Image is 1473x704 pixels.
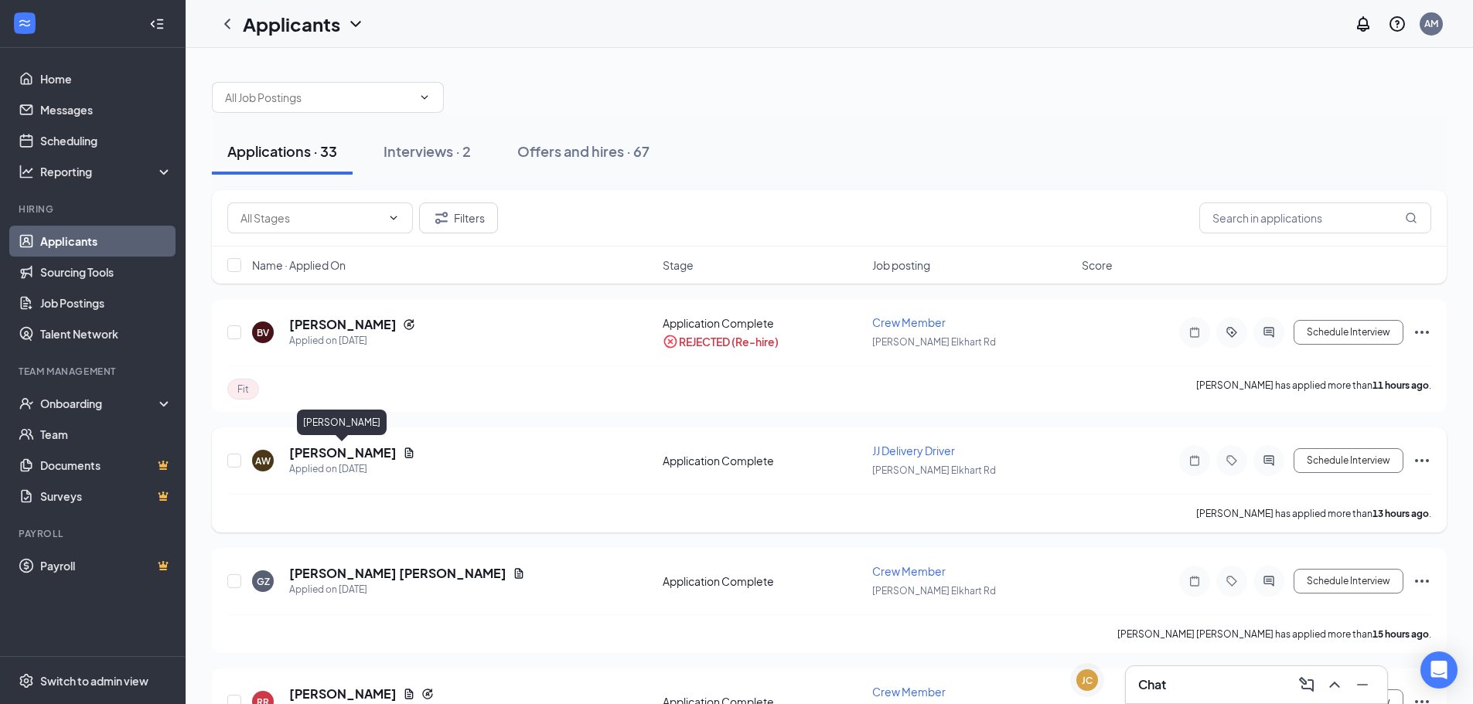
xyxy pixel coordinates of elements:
[225,89,412,106] input: All Job Postings
[1196,379,1431,400] p: [PERSON_NAME] has applied more than .
[19,202,169,216] div: Hiring
[255,454,271,468] div: AW
[40,396,159,411] div: Onboarding
[1199,202,1431,233] input: Search in applications
[679,334,779,349] div: REJECTED (Re-hire)
[19,365,169,378] div: Team Management
[663,334,678,349] svg: CrossCircle
[1138,676,1166,693] h3: Chat
[289,316,397,333] h5: [PERSON_NAME]
[1222,326,1241,338] svg: ActiveTag
[1353,675,1372,694] svg: Minimize
[1388,15,1407,33] svg: QuestionInfo
[40,63,172,94] a: Home
[872,564,946,578] span: Crew Member
[40,125,172,156] a: Scheduling
[19,164,34,179] svg: Analysis
[19,396,34,411] svg: UserCheck
[17,15,32,31] svg: WorkstreamLogo
[40,450,172,481] a: DocumentsCrown
[40,287,172,318] a: Job Postings
[257,575,270,588] div: GZ
[227,141,337,161] div: Applications · 33
[663,257,694,273] span: Stage
[872,315,946,329] span: Crew Member
[403,688,415,700] svg: Document
[19,673,34,689] svg: Settings
[872,685,946,699] span: Crew Member
[1413,572,1431,590] svg: Ellipses
[40,226,172,257] a: Applicants
[289,444,397,461] h5: [PERSON_NAME]
[1260,575,1278,587] svg: ActiveChat
[243,11,340,37] h1: Applicants
[872,444,955,457] span: JJ Delivery Driver
[663,573,863,589] div: Application Complete
[40,673,148,689] div: Switch to admin view
[40,419,172,450] a: Team
[1185,575,1204,587] svg: Note
[1260,454,1278,467] svg: ActiveChat
[517,141,650,161] div: Offers and hires · 67
[419,202,498,233] button: Filter Filters
[1117,627,1431,641] p: [PERSON_NAME] [PERSON_NAME] has applied more than .
[1294,448,1403,473] button: Schedule Interview
[1405,212,1417,224] svg: MagnifyingGlass
[1420,651,1458,689] div: Open Intercom Messenger
[289,685,397,702] h5: [PERSON_NAME]
[1372,379,1429,391] b: 11 hours ago
[289,461,415,477] div: Applied on [DATE]
[1322,672,1347,697] button: ChevronUp
[40,550,172,581] a: PayrollCrown
[1372,508,1429,519] b: 13 hours ago
[872,257,930,273] span: Job posting
[1350,672,1375,697] button: Minimize
[289,565,506,582] h5: [PERSON_NAME] [PERSON_NAME]
[289,333,415,349] div: Applied on [DATE]
[1424,17,1438,30] div: AM
[663,315,863,331] div: Application Complete
[40,257,172,287] a: Sourcing Tools
[1185,326,1204,338] svg: Note
[346,15,365,33] svg: ChevronDown
[1222,575,1241,587] svg: Tag
[1354,15,1372,33] svg: Notifications
[872,464,996,476] span: [PERSON_NAME] Elkhart Rd
[1294,672,1319,697] button: ComposeMessage
[40,164,173,179] div: Reporting
[872,585,996,597] span: [PERSON_NAME] Elkhart Rd
[297,410,387,435] div: [PERSON_NAME]
[1325,675,1344,694] svg: ChevronUp
[237,383,249,396] span: Fit
[240,209,381,226] input: All Stages
[40,481,172,512] a: SurveysCrown
[218,15,237,33] svg: ChevronLeft
[384,141,471,161] div: Interviews · 2
[1413,451,1431,470] svg: Ellipses
[872,336,996,348] span: [PERSON_NAME] Elkhart Rd
[40,94,172,125] a: Messages
[40,318,172,349] a: Talent Network
[1413,323,1431,342] svg: Ellipses
[149,16,165,32] svg: Collapse
[1185,454,1204,467] svg: Note
[403,318,415,331] svg: Reapply
[418,91,431,104] svg: ChevronDown
[1294,569,1403,593] button: Schedule Interview
[19,527,169,540] div: Payroll
[421,688,434,700] svg: Reapply
[432,209,451,227] svg: Filter
[1372,628,1429,640] b: 15 hours ago
[403,447,415,459] svg: Document
[257,326,269,339] div: BV
[1297,675,1316,694] svg: ComposeMessage
[1082,674,1093,687] div: JC
[1260,326,1278,338] svg: ActiveChat
[1196,507,1431,520] p: [PERSON_NAME] has applied more than .
[252,257,346,273] span: Name · Applied On
[663,453,863,468] div: Application Complete
[1222,454,1241,467] svg: Tag
[1294,320,1403,345] button: Schedule Interview
[513,567,525,580] svg: Document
